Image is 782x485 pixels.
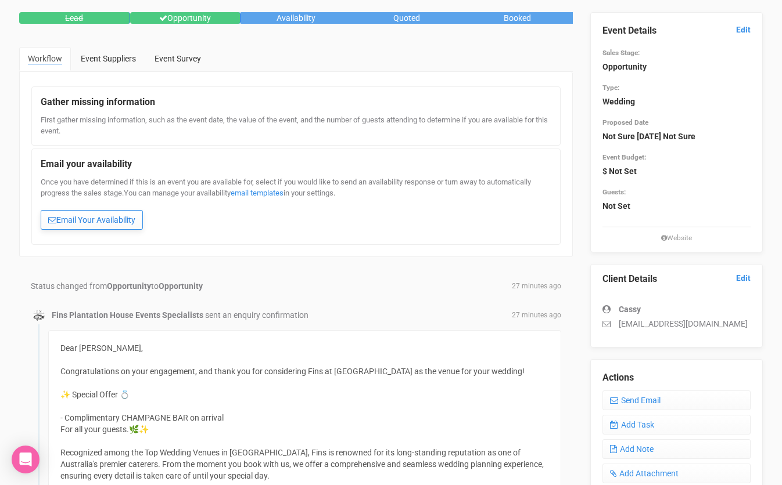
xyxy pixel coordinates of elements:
legend: Email your availability [41,158,551,171]
div: Once you have determined if this is an event you are available for, select if you would like to s... [41,177,551,236]
a: Event Suppliers [72,47,145,70]
span: 27 minutes ago [512,281,561,291]
a: Add Task [602,415,751,435]
a: Email Your Availability [41,210,143,230]
strong: Cassy [619,305,641,314]
a: Add Note [602,439,751,459]
span: You can manage your availability in your settings. [124,189,335,197]
a: email templates [231,189,284,197]
a: Workflow [19,47,71,71]
strong: Not Set [602,201,630,211]
legend: Client Details [602,273,751,286]
p: [EMAIL_ADDRESS][DOMAIN_NAME] [602,318,751,330]
div: Quoted [351,12,462,24]
strong: Opportunity [159,281,203,291]
strong: Not Sure [DATE] Not Sure [602,132,695,141]
div: First gather missing information, such as the event date, the value of the event, and the number ... [41,115,551,136]
small: Sales Stage: [602,49,640,57]
small: Guests: [602,188,626,196]
small: Proposed Date [602,118,648,126]
strong: Opportunity [602,62,647,71]
div: Lead [19,12,130,24]
a: Edit [736,24,751,35]
span: 27 minutes ago [512,310,561,320]
legend: Event Details [602,24,751,38]
div: Open Intercom Messenger [12,446,40,473]
div: Booked [462,12,573,24]
span: sent an enquiry confirmation [205,310,309,320]
small: Type: [602,84,619,92]
div: Availability [241,12,351,24]
small: Event Budget: [602,153,646,161]
img: data [33,310,45,321]
div: Opportunity [130,12,241,24]
strong: Fins Plantation House Events Specialists [52,310,203,320]
small: Website [602,233,751,243]
legend: Actions [602,371,751,385]
a: Event Survey [146,47,210,70]
legend: Gather missing information [41,96,551,109]
span: Status changed from to [31,281,203,291]
strong: Opportunity [107,281,151,291]
a: Send Email [602,390,751,410]
strong: Wedding [602,97,635,106]
strong: $ Not Set [602,167,637,176]
a: Add Attachment [602,464,751,483]
a: Edit [736,273,751,284]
